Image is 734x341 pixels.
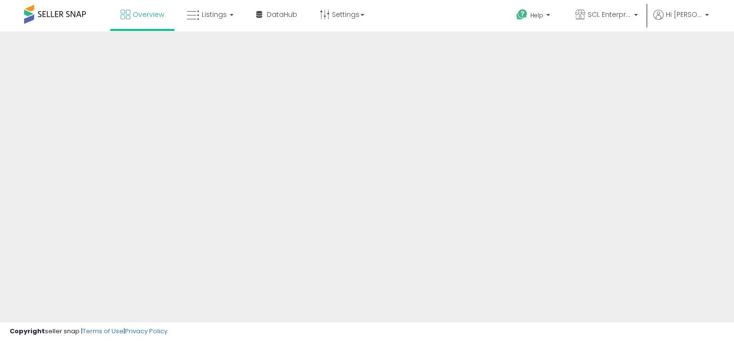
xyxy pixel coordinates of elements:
strong: Copyright [10,327,45,336]
span: Help [530,11,543,19]
span: DataHub [267,10,297,19]
span: Listings [202,10,227,19]
span: Overview [133,10,164,19]
a: Hi [PERSON_NAME] [653,10,709,31]
span: SCL Enterprises [588,10,631,19]
a: Terms of Use [83,327,124,336]
a: Help [509,1,560,31]
i: Get Help [516,9,528,21]
span: Hi [PERSON_NAME] [666,10,702,19]
div: seller snap | | [10,327,167,336]
a: Privacy Policy [125,327,167,336]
